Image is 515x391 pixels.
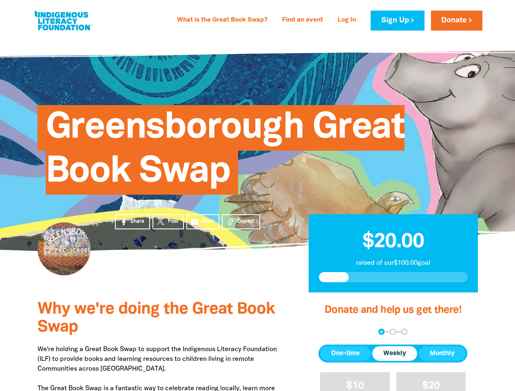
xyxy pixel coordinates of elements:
span: $20 [422,381,440,391]
span: $20.00 [362,233,424,251]
button: Navigate to step 3 of 3 to enter your payment details [401,329,407,335]
div: Donation frequency [318,345,467,362]
a: Log In [333,14,361,27]
span: Post [168,218,178,225]
span: Greensborough Great Book Swap [46,111,404,195]
a: Share [115,214,150,229]
a: Find an event [277,14,328,27]
span: Share [130,218,144,225]
button: Navigate to step 1 of 3 to enter your donation amount [378,329,385,335]
i: email [190,217,199,226]
span: $10 [346,381,364,391]
button: Weekly [372,346,417,361]
span: Donate and help us get there! [325,305,462,315]
button: Navigate to step 2 of 3 to enter your details [390,329,396,335]
a: Sign Up [371,11,424,31]
span: Monthly [430,349,455,358]
a: emailEmail [186,214,220,229]
button: One-time [320,346,371,361]
p: raised of our $100.00 goal [319,258,468,268]
button: Monthly [419,346,466,361]
a: Post [153,214,184,229]
a: Donate [431,11,482,31]
span: Weekly [383,349,406,358]
a: What is the Great Book Swap? [172,14,272,27]
span: One-time [331,349,360,358]
button: Copied! [222,214,260,229]
span: Copied! [237,218,254,225]
span: Why we're doing the Great Book Swap [38,302,275,335]
span: Email [201,218,214,225]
